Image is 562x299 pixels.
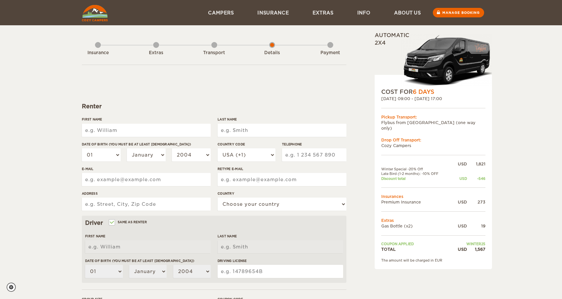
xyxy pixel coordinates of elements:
[82,173,211,186] input: e.g. example@example.com
[467,176,485,181] div: -546
[80,50,116,56] div: Insurance
[218,191,346,196] label: Country
[85,219,343,227] div: Driver
[381,223,452,229] td: Gas Bottle (x2)
[218,240,343,253] input: e.g. Smith
[375,32,492,88] div: Automatic 2x4
[381,194,485,199] td: Insurances
[82,198,211,211] input: e.g. Street, City, Zip Code
[467,161,485,167] div: 1,821
[109,219,147,225] label: Same as renter
[381,171,452,176] td: Late Bird (1-2 months): -10% OFF
[196,50,232,56] div: Transport
[452,161,467,167] div: USD
[381,242,452,246] td: Coupon applied
[82,5,108,21] img: Cozy Campers
[218,142,275,147] label: Country Code
[452,223,467,229] div: USD
[452,242,485,246] td: WINTER25
[381,199,452,205] td: Premium Insurance
[381,143,485,148] td: Cozy Campers
[82,191,211,196] label: Address
[452,176,467,181] div: USD
[82,102,346,110] div: Renter
[452,246,467,252] div: USD
[82,117,211,122] label: First Name
[467,223,485,229] div: 19
[312,50,348,56] div: Payment
[413,89,434,95] span: 6 Days
[381,176,452,181] td: Discount total
[381,218,485,223] td: Extras
[381,246,452,252] td: TOTAL
[254,50,290,56] div: Details
[218,173,346,186] input: e.g. example@example.com
[85,258,211,263] label: Date of birth (You must be at least [DEMOGRAPHIC_DATA])
[218,265,343,278] input: e.g. 14789654B
[282,148,346,161] input: e.g. 1 234 567 890
[138,50,174,56] div: Extras
[218,117,346,122] label: Last Name
[467,199,485,205] div: 273
[218,166,346,171] label: Retype E-mail
[109,221,114,225] input: Same as renter
[381,120,485,131] td: Flybus from [GEOGRAPHIC_DATA] (one way only)
[218,234,343,239] label: Last Name
[401,34,492,88] img: Langur-m-c-logo-2.png
[218,124,346,137] input: e.g. Smith
[467,246,485,252] div: 1,567
[85,234,211,239] label: First Name
[282,142,346,147] label: Telephone
[381,114,485,120] div: Pickup Transport:
[381,258,485,263] div: The amount will be charged in EUR
[85,240,211,253] input: e.g. William
[82,166,211,171] label: E-mail
[381,167,452,171] td: Winter Special -20% Off
[381,137,485,143] div: Drop Off Transport:
[433,8,484,17] a: Manage booking
[381,96,485,101] div: [DATE] 09:00 - [DATE] 17:00
[381,88,485,96] div: COST FOR
[452,199,467,205] div: USD
[82,142,211,147] label: Date of birth (You must be at least [DEMOGRAPHIC_DATA])
[7,283,20,292] a: Cookie settings
[218,258,343,263] label: Driving License
[82,124,211,137] input: e.g. William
